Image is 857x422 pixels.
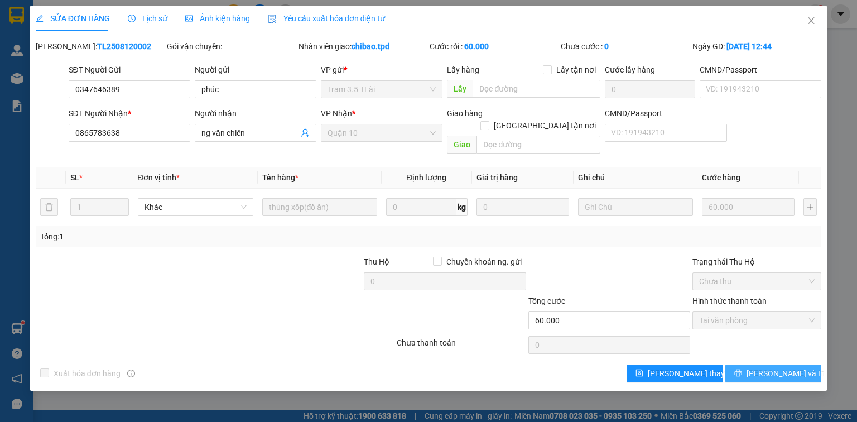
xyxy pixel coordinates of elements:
[561,40,690,52] div: Chưa cước :
[268,14,386,23] span: Yêu cầu xuất hóa đơn điện tử
[396,337,527,356] div: Chưa thanh toán
[167,40,296,52] div: Gói vận chuyển:
[442,256,526,268] span: Chuyển khoản ng. gửi
[128,14,167,23] span: Lịch sử
[464,42,489,51] b: 60.000
[692,40,821,52] div: Ngày GD:
[473,80,600,98] input: Dọc đường
[9,11,27,22] span: Gửi:
[364,257,389,266] span: Thu Hộ
[605,107,726,119] div: CMND/Passport
[107,9,182,36] div: Trạm 114
[447,65,479,74] span: Lấy hàng
[734,369,742,378] span: printer
[407,173,446,182] span: Định lượng
[107,11,133,22] span: Nhận:
[185,15,193,22] span: picture
[725,365,822,382] button: printer[PERSON_NAME] và In
[700,64,821,76] div: CMND/Passport
[476,136,600,154] input: Dọc đường
[605,80,695,98] input: Cước lấy hàng
[70,173,79,182] span: SL
[262,198,377,216] input: VD: Bàn, Ghế
[328,81,436,98] span: Trạm 3.5 TLài
[69,64,190,76] div: SĐT Người Gửi
[747,367,825,380] span: [PERSON_NAME] và In
[40,198,58,216] button: delete
[9,23,99,36] div: [PERSON_NAME]
[456,198,468,216] span: kg
[552,64,600,76] span: Lấy tận nơi
[574,167,697,189] th: Ghi chú
[699,273,815,290] span: Chưa thu
[36,15,44,22] span: edit
[40,231,331,243] div: Tổng: 1
[447,136,476,154] span: Giao
[476,173,518,182] span: Giá trị hàng
[807,16,816,25] span: close
[627,365,723,382] button: save[PERSON_NAME] thay đổi
[489,119,600,132] span: [GEOGRAPHIC_DATA] tận nơi
[447,80,473,98] span: Lấy
[195,107,316,119] div: Người nhận
[127,370,135,377] span: info-circle
[803,198,817,216] button: plus
[321,64,442,76] div: VP gửi
[145,199,246,215] span: Khác
[578,198,693,216] input: Ghi Chú
[796,6,827,37] button: Close
[8,73,26,85] span: CR :
[430,40,559,52] div: Cước rồi :
[49,367,125,380] span: Xuất hóa đơn hàng
[726,42,772,51] b: [DATE] 12:44
[36,14,110,23] span: SỬA ĐƠN HÀNG
[604,42,609,51] b: 0
[648,367,737,380] span: [PERSON_NAME] thay đổi
[321,109,352,118] span: VP Nhận
[185,14,250,23] span: Ảnh kiện hàng
[328,124,436,141] span: Quận 10
[268,15,277,23] img: icon
[605,65,655,74] label: Cước lấy hàng
[298,40,427,52] div: Nhân viên giao:
[97,42,151,51] b: TL2508120002
[476,198,569,216] input: 0
[447,109,483,118] span: Giao hàng
[692,256,821,268] div: Trạng thái Thu Hộ
[128,15,136,22] span: clock-circle
[195,64,316,76] div: Người gửi
[9,52,99,65] div: 131198803
[301,128,310,137] span: user-add
[8,72,100,85] div: 140.000
[262,173,298,182] span: Tên hàng
[635,369,643,378] span: save
[69,107,190,119] div: SĐT Người Nhận
[699,312,815,329] span: Tại văn phòng
[9,9,99,23] div: Quận 10
[352,42,389,51] b: chibao.tpd
[107,36,182,50] div: đức
[528,296,565,305] span: Tổng cước
[36,40,165,52] div: [PERSON_NAME]:
[702,198,795,216] input: 0
[692,296,767,305] label: Hình thức thanh toán
[702,173,740,182] span: Cước hàng
[138,173,180,182] span: Đơn vị tính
